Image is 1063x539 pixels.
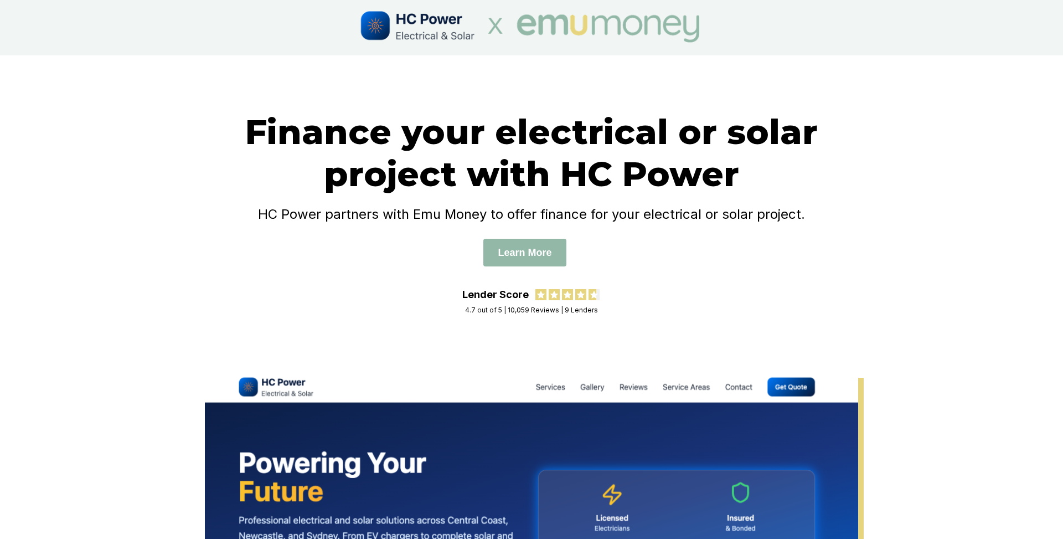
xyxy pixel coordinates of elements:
[359,8,704,47] img: HCPower x Emu Money
[562,289,573,300] img: review star
[575,289,586,300] img: review star
[221,206,842,222] h4: HC Power partners with Emu Money to offer finance for your electrical or solar project.
[465,306,598,314] div: 4.7 out of 5 | 10,059 Reviews | 9 Lenders
[549,289,560,300] img: review star
[462,289,529,300] div: Lender Score
[221,111,842,195] h1: Finance your electrical or solar project with HC Power
[535,289,546,300] img: review star
[483,239,566,266] button: Learn More
[483,247,566,258] a: Learn More
[589,289,600,300] img: review star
